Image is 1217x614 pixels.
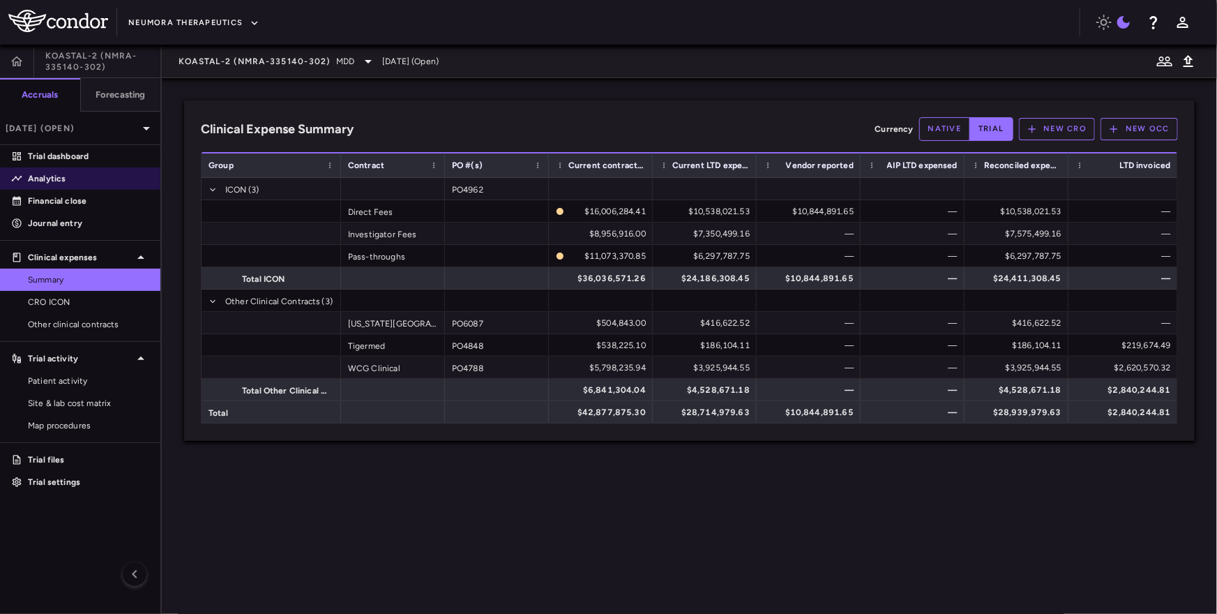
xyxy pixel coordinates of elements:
div: $538,225.10 [561,334,646,357]
button: trial [969,117,1013,141]
div: $504,843.00 [561,312,646,334]
span: AIP LTD expensed [887,160,958,170]
div: $6,297,787.75 [977,245,1061,267]
p: Journal entry [28,217,149,230]
div: Pass-throughs [341,245,445,267]
span: Summary [28,274,149,286]
div: — [873,401,958,424]
span: Vendor reported [786,160,854,170]
span: Other Clinical Contracts [225,290,321,313]
div: $28,714,979.63 [665,401,750,424]
div: $4,528,671.18 [665,379,750,401]
div: Investigator Fees [341,223,445,244]
p: Analytics [28,172,149,185]
div: — [1081,267,1171,290]
div: $5,798,235.94 [561,357,646,379]
span: Site & lab cost matrix [28,397,149,410]
span: [DATE] (Open) [382,55,439,68]
div: — [1081,312,1171,334]
button: native [919,117,971,141]
span: (3) [248,179,259,201]
p: [DATE] (Open) [6,122,138,135]
div: $10,844,891.65 [769,200,854,223]
div: — [873,200,958,223]
div: — [1081,200,1171,223]
div: — [769,245,854,267]
div: $24,186,308.45 [665,267,750,290]
span: Contract [348,160,384,170]
button: New OCC [1101,118,1178,140]
div: $24,411,308.45 [977,267,1061,290]
div: $7,575,499.16 [977,223,1061,245]
div: — [873,334,958,357]
div: $10,538,021.53 [977,200,1061,223]
span: Other clinical contracts [28,318,149,331]
span: Total Other Clinical Contracts [242,380,333,402]
span: Current LTD expensed [672,160,750,170]
div: $10,538,021.53 [665,200,750,223]
div: $11,073,370.85 [570,245,646,267]
div: — [873,267,958,290]
div: $416,622.52 [665,312,750,334]
div: — [873,245,958,267]
div: Tigermed [341,334,445,356]
h6: Clinical Expense Summary [201,120,354,139]
img: logo-full-white-CZ_4VhJt.svg [8,10,108,32]
div: $186,104.11 [977,334,1061,357]
span: KOASTAL-2 (NMRA-335140-302) [45,50,160,73]
span: Current contract value [568,160,646,170]
h6: Forecasting [96,89,146,101]
div: $2,620,570.32 [1081,357,1171,379]
p: Trial activity [28,352,133,365]
span: Patient activity [28,375,149,387]
span: Group [209,160,234,170]
span: CRO ICON [28,296,149,308]
div: $219,674.49 [1081,334,1171,357]
div: $4,528,671.18 [977,379,1061,401]
span: Map procedures [28,419,149,432]
div: $2,840,244.81 [1081,401,1171,424]
div: — [769,223,854,245]
span: (3) [322,290,333,313]
span: The contract record and uploaded budget values do not match. Please review the contract record an... [556,246,646,266]
p: Clinical expenses [28,251,133,264]
div: PO4848 [445,334,549,356]
div: PO4962 [445,178,549,200]
div: $2,840,244.81 [1081,379,1171,401]
span: LTD invoiced [1120,160,1171,170]
span: MDD [336,55,354,68]
div: [US_STATE][GEOGRAPHIC_DATA] [341,312,445,334]
button: New CRO [1019,118,1096,140]
span: Reconciled expense [984,160,1061,170]
p: Trial dashboard [28,150,149,163]
div: — [873,223,958,245]
button: Neumora Therapeutics [128,12,259,34]
div: $10,844,891.65 [769,401,854,424]
div: $10,844,891.65 [769,267,854,290]
div: $8,956,916.00 [561,223,646,245]
div: Direct Fees [341,200,445,222]
div: — [769,312,854,334]
div: $28,939,979.63 [977,401,1061,424]
span: Total ICON [242,268,285,290]
span: The contract record and uploaded budget values do not match. Please review the contract record an... [556,201,646,221]
div: $3,925,944.55 [665,357,750,379]
span: Total [209,402,228,424]
span: PO #(s) [452,160,483,170]
span: KOASTAL-2 (NMRA-335140-302) [179,56,331,67]
span: ICON [225,179,247,201]
div: $6,841,304.04 [561,379,646,401]
div: — [769,357,854,379]
div: — [873,379,958,401]
div: WCG Clinical [341,357,445,378]
div: — [873,357,958,379]
div: — [1081,245,1171,267]
h6: Accruals [22,89,58,101]
div: PO4788 [445,357,549,378]
p: Trial settings [28,476,149,488]
div: — [1081,223,1171,245]
div: $7,350,499.16 [665,223,750,245]
div: $36,036,571.26 [561,267,646,290]
p: Financial close [28,195,149,207]
div: $3,925,944.55 [977,357,1061,379]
